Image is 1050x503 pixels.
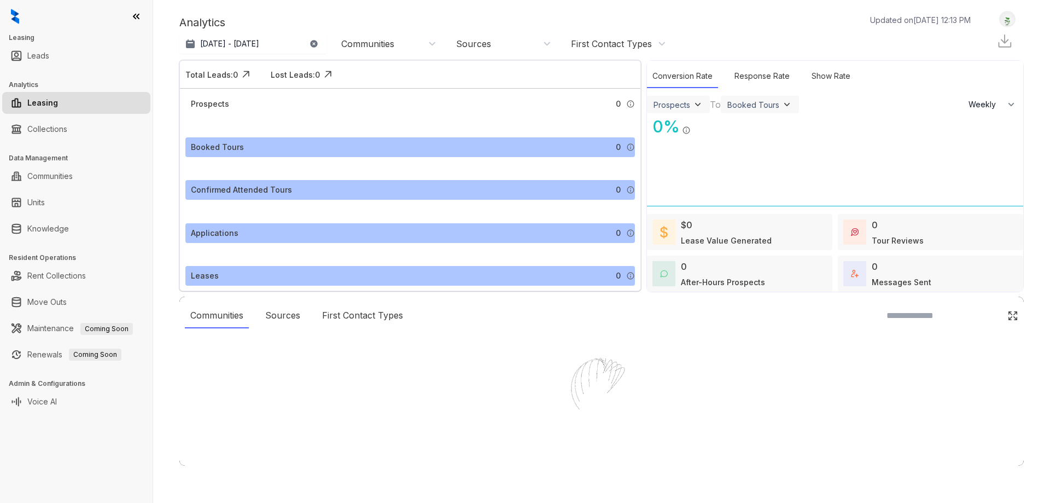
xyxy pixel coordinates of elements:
[681,218,692,232] div: $0
[806,65,856,88] div: Show Rate
[647,65,718,88] div: Conversion Rate
[2,317,150,339] li: Maintenance
[660,270,668,278] img: AfterHoursConversations
[9,379,153,389] h3: Admin & Configurations
[870,14,971,26] p: Updated on [DATE] 12:13 PM
[654,100,690,109] div: Prospects
[9,253,153,263] h3: Resident Operations
[191,184,292,196] div: Confirmed Attended Tours
[1007,310,1018,321] img: Click Icon
[681,235,772,246] div: Lease Value Generated
[27,265,86,287] a: Rent Collections
[179,34,327,54] button: [DATE] - [DATE]
[271,69,320,80] div: Lost Leads: 0
[682,126,691,135] img: Info
[179,14,225,31] p: Analytics
[984,311,994,320] img: SearchIcon
[2,118,150,140] li: Collections
[616,184,621,196] span: 0
[626,186,635,194] img: Info
[547,335,656,444] img: Loader
[2,265,150,287] li: Rent Collections
[27,45,49,67] a: Leads
[238,66,254,83] img: Click Icon
[9,33,153,43] h3: Leasing
[341,38,394,50] div: Communities
[616,270,621,282] span: 0
[191,227,238,239] div: Applications
[2,45,150,67] li: Leads
[2,92,150,114] li: Leasing
[872,260,878,273] div: 0
[260,303,306,328] div: Sources
[710,98,721,111] div: To
[27,165,73,187] a: Communities
[681,276,765,288] div: After-Hours Prospects
[27,192,45,213] a: Units
[2,192,150,213] li: Units
[616,141,621,153] span: 0
[1000,14,1015,25] img: UserAvatar
[185,303,249,328] div: Communities
[692,99,703,110] img: ViewFilterArrow
[2,291,150,313] li: Move Outs
[626,143,635,152] img: Info
[9,153,153,163] h3: Data Management
[320,66,336,83] img: Click Icon
[616,98,621,110] span: 0
[626,229,635,238] img: Info
[969,99,1002,110] span: Weekly
[2,218,150,240] li: Knowledge
[851,270,859,277] img: TotalFum
[27,391,57,413] a: Voice AI
[681,260,687,273] div: 0
[872,276,931,288] div: Messages Sent
[691,116,707,132] img: Click Icon
[727,100,779,109] div: Booked Tours
[729,65,795,88] div: Response Rate
[626,100,635,108] img: Info
[571,38,652,50] div: First Contact Types
[647,114,680,139] div: 0 %
[872,218,878,232] div: 0
[69,349,121,361] span: Coming Soon
[80,323,133,335] span: Coming Soon
[851,228,859,236] img: TourReviews
[2,165,150,187] li: Communities
[11,9,19,24] img: logo
[27,291,67,313] a: Move Outs
[781,99,792,110] img: ViewFilterArrow
[191,270,219,282] div: Leases
[660,226,668,239] img: LeaseValue
[191,98,229,110] div: Prospects
[191,141,244,153] div: Booked Tours
[616,227,621,239] span: 0
[27,344,121,366] a: RenewalsComing Soon
[200,38,259,49] p: [DATE] - [DATE]
[582,444,621,455] div: Loading...
[27,218,69,240] a: Knowledge
[317,303,409,328] div: First Contact Types
[872,235,924,246] div: Tour Reviews
[27,92,58,114] a: Leasing
[27,118,67,140] a: Collections
[2,391,150,413] li: Voice AI
[996,33,1013,49] img: Download
[2,344,150,366] li: Renewals
[962,95,1023,114] button: Weekly
[626,271,635,280] img: Info
[185,69,238,80] div: Total Leads: 0
[9,80,153,90] h3: Analytics
[456,38,491,50] div: Sources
